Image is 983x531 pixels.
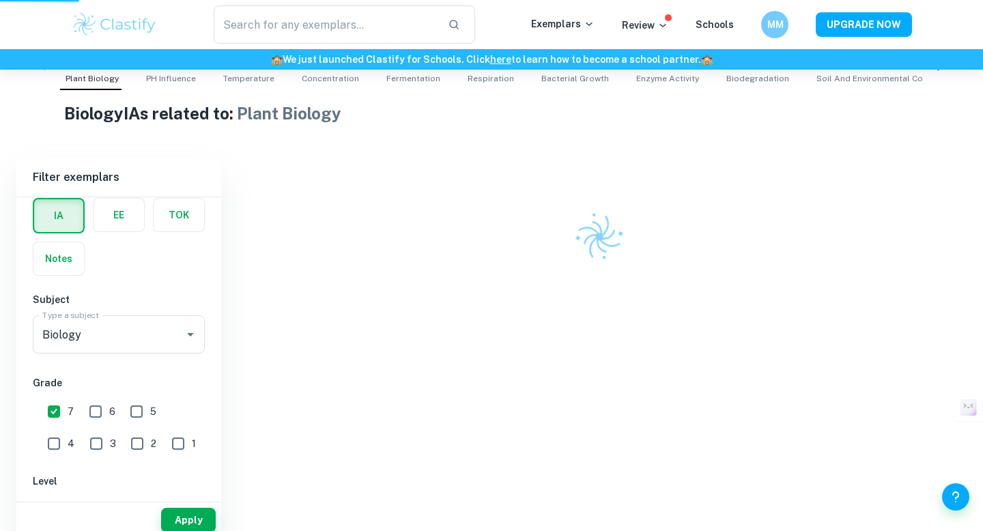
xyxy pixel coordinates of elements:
[33,292,205,307] h6: Subject
[816,12,912,37] button: UPGRADE NOW
[192,436,196,451] span: 1
[68,404,74,419] span: 7
[71,11,158,38] img: Clastify logo
[237,104,341,123] span: Plant Biology
[110,436,116,451] span: 3
[94,199,144,231] button: EE
[566,203,632,270] img: Clastify logo
[636,72,699,85] span: Enzyme Activity
[66,72,119,85] span: Plant Biology
[33,474,205,489] h6: Level
[214,5,437,44] input: Search for any exemplars...
[701,54,713,65] span: 🏫
[761,11,788,38] button: MM
[302,72,359,85] span: Concentration
[816,72,956,85] span: Soil and Environmental Conditions
[151,436,156,451] span: 2
[622,18,668,33] p: Review
[64,101,920,126] h1: Biology IAs related to:
[68,436,74,451] span: 4
[386,72,440,85] span: Fermentation
[33,375,205,390] h6: Grade
[696,19,734,30] a: Schools
[468,72,514,85] span: Respiration
[34,199,83,232] button: IA
[942,483,969,511] button: Help and Feedback
[33,242,84,275] button: Notes
[541,72,609,85] span: Bacterial Growth
[16,158,221,197] h6: Filter exemplars
[767,17,783,32] h6: MM
[271,54,283,65] span: 🏫
[3,52,980,67] h6: We just launched Clastify for Schools. Click to learn how to become a school partner.
[531,16,595,31] p: Exemplars
[109,404,115,419] span: 6
[146,72,196,85] span: pH Influence
[42,309,99,321] label: Type a subject
[154,199,204,231] button: TOK
[490,54,511,65] a: here
[726,72,789,85] span: Biodegradation
[223,72,274,85] span: Temperature
[150,404,156,419] span: 5
[181,325,200,344] button: Open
